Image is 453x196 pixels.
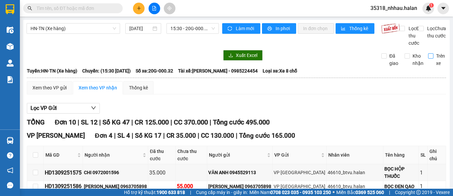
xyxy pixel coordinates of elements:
button: caret-down [437,3,449,14]
th: Ghi chú [428,146,446,164]
span: | [210,118,211,126]
button: aim [164,3,175,14]
span: Số KG 17 [135,132,162,139]
span: | [132,132,133,139]
span: In phơi [276,25,291,32]
span: Xuất Excel [236,52,257,59]
span: 15:30 - 20G-000.32 [170,24,215,33]
th: SL [419,146,428,164]
strong: 0708 023 035 - 0935 103 250 [270,190,331,195]
button: file-add [149,3,160,14]
span: 35318_nhhau.halan [365,4,422,12]
span: Miền Bắc [336,189,384,196]
th: Chưa thu cước [176,146,208,164]
td: VP Hà Đông [273,164,327,181]
span: CR 35.000 [166,132,196,139]
div: 1 [420,169,426,177]
button: In đơn chọn [298,23,334,34]
button: downloadXuất Excel [223,50,263,61]
span: | [170,118,172,126]
div: 46610_btvu.halan [328,169,382,176]
div: VĂN ANH 0945529113 [208,169,271,176]
span: Lọc Đã thu cước [406,25,423,47]
span: SL 4 [117,132,130,139]
img: icon-new-feature [425,5,431,11]
div: 55.000 [177,182,206,190]
strong: 0369 525 060 [356,190,384,195]
span: CC 370.000 [174,118,208,126]
div: CHI 0972001596 [84,169,147,176]
span: Chuyến: (15:30 [DATE]) [82,67,131,74]
th: Đã thu cước [148,146,176,164]
span: CR 125.000 [135,118,169,126]
span: | [131,118,133,126]
div: [PERSON_NAME] 0963705898 [84,183,147,190]
span: HN-TN (Xe hàng) [31,24,116,33]
img: warehouse-icon [7,43,14,50]
span: Lọc VP Gửi [31,104,57,112]
span: VP [PERSON_NAME] [27,132,85,139]
span: CC 130.000 [201,132,234,139]
button: syncLàm mới [222,23,260,34]
span: question-circle [7,152,13,159]
img: warehouse-icon [7,60,14,67]
div: HD1309251586 [45,182,82,190]
span: download [228,53,233,58]
span: Người gửi [209,151,266,159]
div: [PERSON_NAME] 0963705898 [208,183,271,190]
sup: 1 [429,3,434,8]
span: notification [7,167,13,173]
span: Mã GD [45,151,76,159]
button: plus [133,3,145,14]
th: Tên hàng [383,146,419,164]
input: Tìm tên, số ĐT hoặc mã đơn [36,5,115,12]
span: Thống kê [349,25,369,32]
span: aim [167,6,172,11]
input: 13/09/2025 [129,25,151,32]
strong: 1900 633 818 [157,190,185,195]
div: 46610_btvu.halan [328,183,382,190]
span: plus [137,6,141,11]
div: Thống kê [129,84,148,91]
span: | [236,132,237,139]
div: 1 [420,182,426,190]
td: HD1309251586 [44,181,83,192]
span: Người nhận [85,151,141,159]
span: | [163,132,165,139]
span: Tổng cước 495.000 [213,118,270,126]
span: TỔNG [27,118,45,126]
span: SL 12 [81,118,97,126]
span: | [389,189,390,196]
span: VP Gửi [274,151,320,159]
div: VP [GEOGRAPHIC_DATA] [274,183,325,190]
div: HD1309251575 [45,169,82,177]
span: Tổng cước 165.000 [239,132,295,139]
span: sync [227,26,233,31]
span: Miền Nam [249,189,331,196]
span: 1 [430,3,432,8]
span: | [99,118,101,126]
span: Kho nhận [410,52,426,67]
div: VP [GEOGRAPHIC_DATA] [274,169,325,176]
span: Đã giao [387,52,401,67]
span: message [7,182,13,188]
th: Nhân viên [327,146,383,164]
span: Cung cấp máy in - giấy in: [196,189,248,196]
img: 9k= [381,23,400,34]
span: | [198,132,199,139]
span: ⚪️ [333,191,335,194]
span: Số xe: 20G-000.32 [136,67,173,74]
b: Tuyến: HN-TN (Xe hàng) [27,68,77,73]
span: | [190,189,191,196]
button: Lọc VP Gửi [27,103,100,114]
img: solution-icon [7,76,14,83]
span: Số KG 47 [102,118,130,126]
span: down [91,105,96,111]
span: Đơn 10 [55,118,76,126]
span: Loại xe: Xe 8 chỗ [263,67,297,74]
span: file-add [152,6,157,11]
img: warehouse-icon [7,137,14,144]
span: | [78,118,79,126]
span: Đơn 4 [95,132,112,139]
span: bar-chart [341,26,347,31]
